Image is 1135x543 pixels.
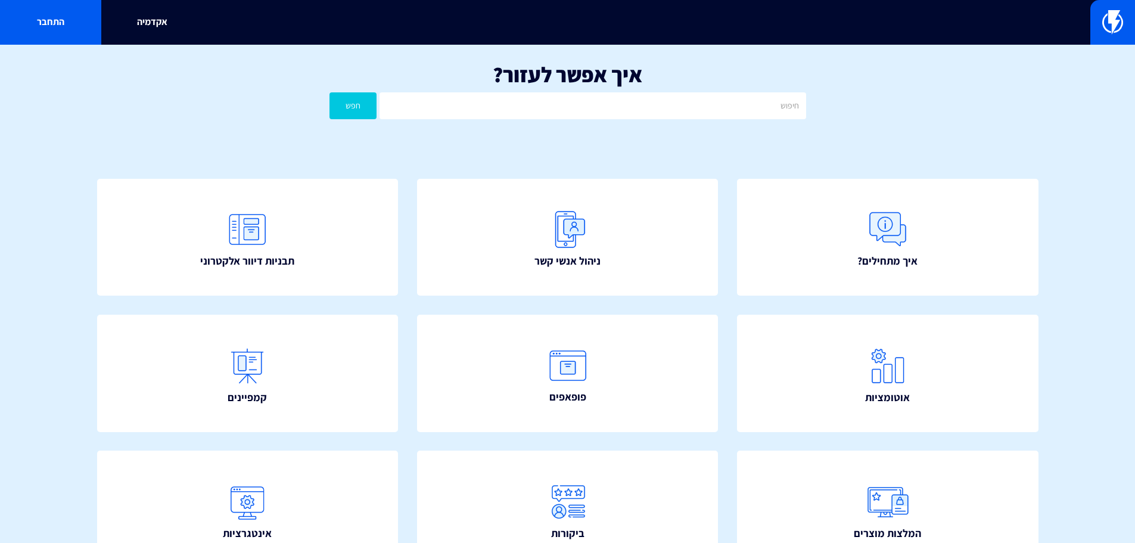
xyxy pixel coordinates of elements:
[417,315,719,432] a: פופאפים
[857,253,918,269] span: איך מתחילים?
[551,526,584,541] span: ביקורות
[549,389,586,405] span: פופאפים
[737,315,1038,432] a: אוטומציות
[97,179,399,296] a: תבניות דיוור אלקטרוני
[865,390,910,405] span: אוטומציות
[97,315,399,432] a: קמפיינים
[200,253,294,269] span: תבניות דיוור אלקטרוני
[737,179,1038,296] a: איך מתחילים?
[18,63,1117,86] h1: איך אפשר לעזור?
[417,179,719,296] a: ניהול אנשי קשר
[380,92,806,119] input: חיפוש
[854,526,921,541] span: המלצות מוצרים
[223,526,272,541] span: אינטגרציות
[228,390,267,405] span: קמפיינים
[329,92,377,119] button: חפש
[534,253,601,269] span: ניהול אנשי קשר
